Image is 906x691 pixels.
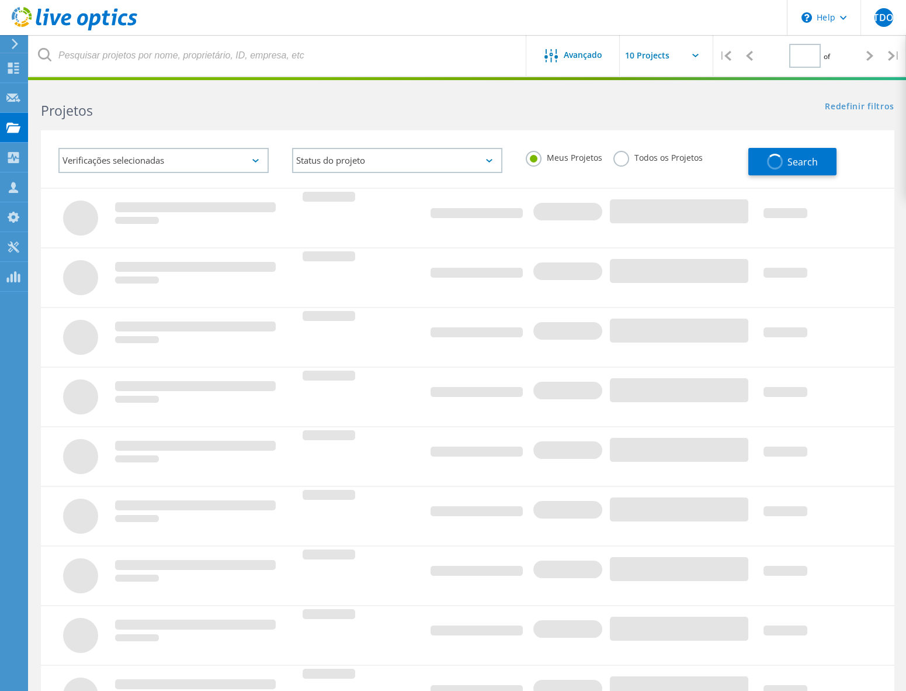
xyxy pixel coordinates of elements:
span: JTDOJ [870,13,897,22]
div: | [713,35,737,77]
div: | [882,35,906,77]
input: Pesquisar projetos por nome, proprietário, ID, empresa, etc [29,35,527,76]
a: Live Optics Dashboard [12,25,137,33]
button: Search [748,148,836,175]
svg: \n [801,12,812,23]
span: of [824,51,830,61]
label: Todos os Projetos [613,151,702,162]
label: Meus Projetos [526,151,602,162]
b: Projetos [41,101,93,120]
span: Avançado [564,51,602,59]
span: Search [787,156,818,168]
div: Verificações selecionadas [58,148,269,173]
a: Redefinir filtros [825,102,894,112]
div: Status do projeto [292,148,502,173]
